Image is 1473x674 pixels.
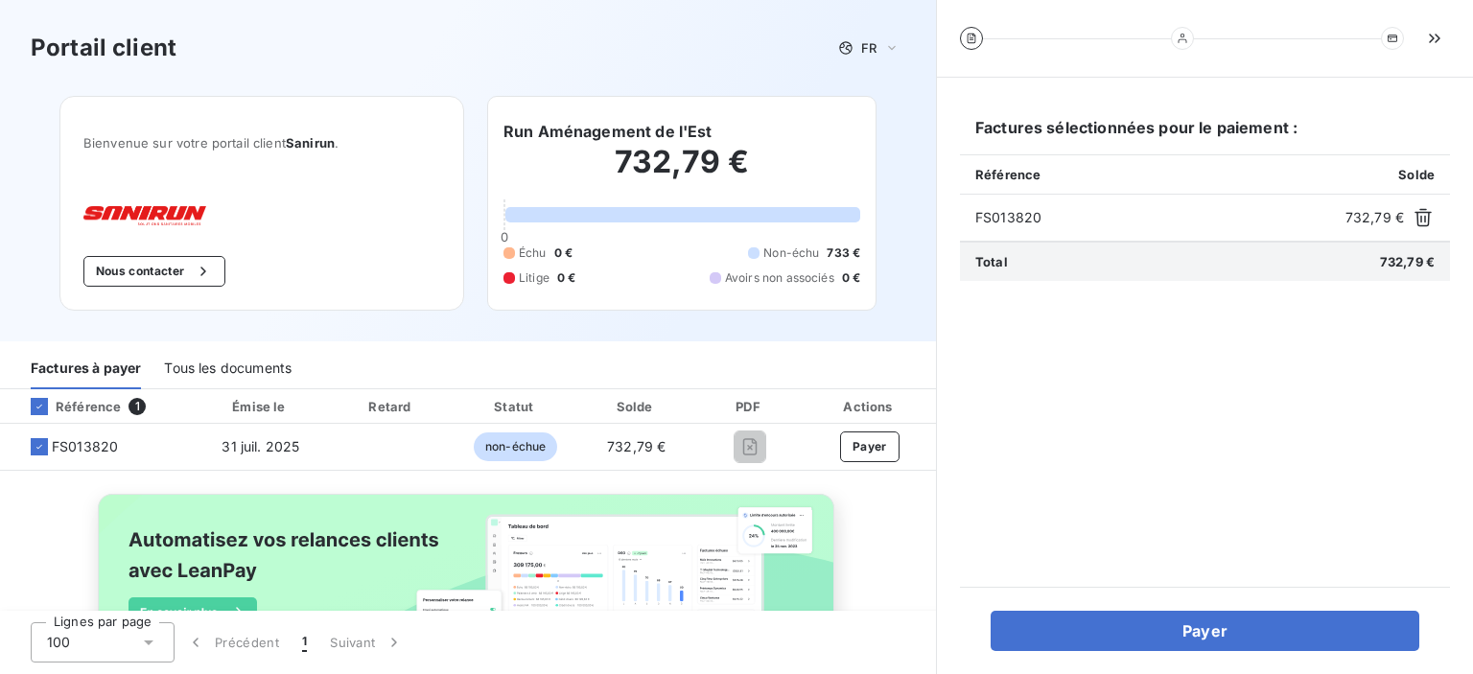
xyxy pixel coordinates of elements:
span: 1 [129,398,146,415]
span: non-échue [474,432,557,461]
div: PDF [700,397,800,416]
span: Sanirun [286,135,335,151]
span: Échu [519,244,547,262]
span: 732,79 € [607,438,666,454]
button: Payer [840,431,900,462]
div: Retard [333,397,451,416]
button: 1 [291,622,318,662]
img: Company logo [83,206,206,225]
span: Référence [975,167,1040,182]
span: Solde [1398,167,1435,182]
span: 31 juil. 2025 [222,438,299,454]
span: Avoirs non associés [725,269,834,287]
span: 0 € [554,244,573,262]
span: FS013820 [975,208,1338,227]
div: Actions [807,397,932,416]
div: Référence [15,398,121,415]
span: 1 [302,633,307,652]
button: Nous contacter [83,256,225,287]
div: Tous les documents [164,349,292,389]
span: Bienvenue sur votre portail client . [83,135,440,151]
span: Non-échu [763,244,819,262]
span: Litige [519,269,549,287]
button: Suivant [318,622,415,662]
span: 732,79 € [1345,208,1404,227]
h2: 732,79 € [503,143,860,200]
span: 100 [47,633,70,652]
span: 0 € [557,269,575,287]
span: 0 € [842,269,860,287]
button: Payer [991,611,1419,651]
h6: Factures sélectionnées pour le paiement : [960,116,1450,154]
button: Précédent [175,622,291,662]
div: Factures à payer [31,349,141,389]
div: Solde [581,397,692,416]
div: Émise le [197,397,325,416]
span: 733 € [827,244,860,262]
span: FR [861,40,877,56]
div: Statut [458,397,573,416]
h3: Portail client [31,31,176,65]
span: FS013820 [52,437,118,456]
span: 0 [501,229,508,244]
span: Total [975,254,1008,269]
h6: Run Aménagement de l'Est [503,120,713,143]
span: 732,79 € [1380,254,1435,269]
